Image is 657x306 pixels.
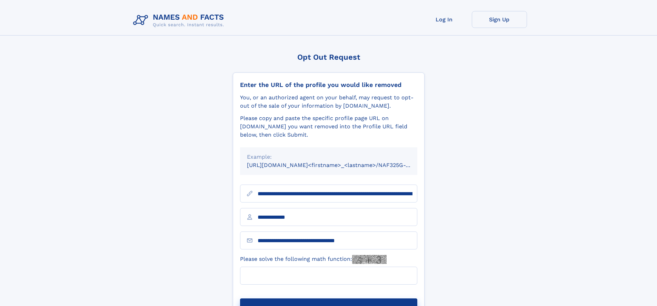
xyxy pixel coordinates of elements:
[240,93,417,110] div: You, or an authorized agent on your behalf, may request to opt-out of the sale of your informatio...
[240,114,417,139] div: Please copy and paste the specific profile page URL on [DOMAIN_NAME] you want removed into the Pr...
[240,255,387,264] label: Please solve the following math function:
[472,11,527,28] a: Sign Up
[233,53,425,61] div: Opt Out Request
[247,162,430,168] small: [URL][DOMAIN_NAME]<firstname>_<lastname>/NAF325G-xxxxxxxx
[240,81,417,89] div: Enter the URL of the profile you would like removed
[417,11,472,28] a: Log In
[130,11,230,30] img: Logo Names and Facts
[247,153,410,161] div: Example:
